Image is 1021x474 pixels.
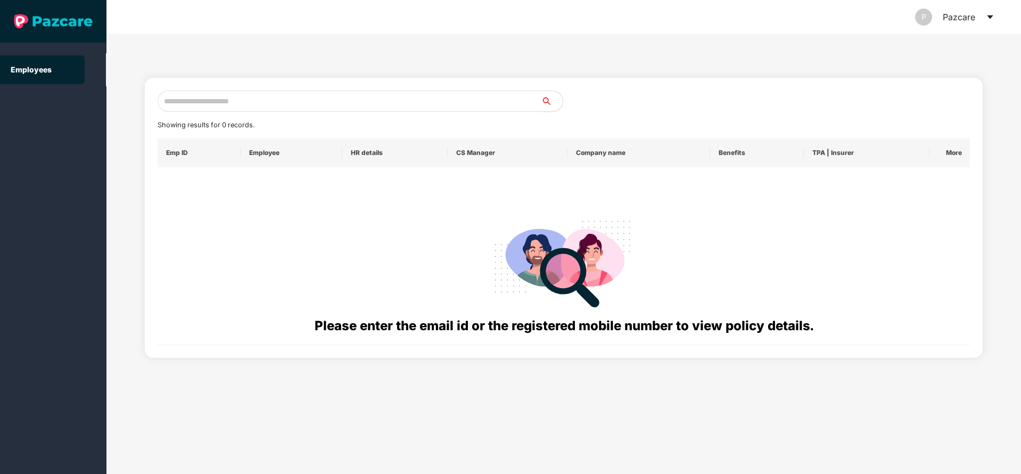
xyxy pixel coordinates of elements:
[541,91,563,112] button: search
[315,318,813,333] span: Please enter the email id or the registered mobile number to view policy details.
[487,208,640,316] img: svg+xml;base64,PHN2ZyB4bWxucz0iaHR0cDovL3d3dy53My5vcmcvMjAwMC9zdmciIHdpZHRoPSIyODgiIGhlaWdodD0iMj...
[448,138,567,167] th: CS Manager
[929,138,970,167] th: More
[804,138,929,167] th: TPA | Insurer
[541,97,563,105] span: search
[342,138,447,167] th: HR details
[158,138,241,167] th: Emp ID
[710,138,804,167] th: Benefits
[567,138,710,167] th: Company name
[241,138,342,167] th: Employee
[921,9,926,26] span: P
[11,65,52,74] a: Employees
[986,13,994,21] span: caret-down
[158,121,254,129] span: Showing results for 0 records.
